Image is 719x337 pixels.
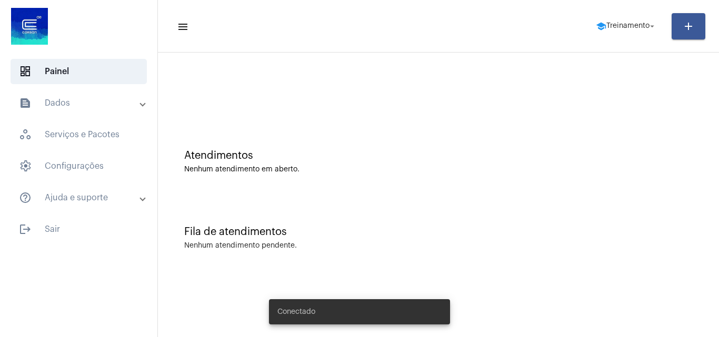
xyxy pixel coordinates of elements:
span: Painel [11,59,147,84]
div: Atendimentos [184,150,693,161]
mat-panel-title: Dados [19,97,141,109]
mat-icon: sidenav icon [177,21,187,33]
span: sidenav icon [19,160,32,172]
mat-panel-title: Ajuda e suporte [19,191,141,204]
div: Nenhum atendimento pendente. [184,242,297,250]
mat-icon: add [682,20,695,33]
div: Fila de atendimentos [184,226,693,238]
div: Nenhum atendimento em aberto. [184,166,693,173]
mat-expansion-panel-header: sidenav iconAjuda e suporte [6,185,157,210]
span: Configurações [11,154,147,179]
button: Treinamento [590,16,663,37]
span: Conectado [277,307,315,317]
mat-icon: school [596,21,606,32]
span: sidenav icon [19,128,32,141]
mat-expansion-panel-header: sidenav iconDados [6,90,157,116]
img: d4669ae0-8c07-2337-4f67-34b0df7f5ae4.jpeg [8,5,51,47]
mat-icon: sidenav icon [19,97,32,109]
mat-icon: sidenav icon [19,191,32,204]
span: Treinamento [606,23,650,30]
span: sidenav icon [19,65,32,78]
span: Serviços e Pacotes [11,122,147,147]
mat-icon: arrow_drop_down [647,22,657,31]
span: Sair [11,217,147,242]
mat-icon: sidenav icon [19,223,32,236]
